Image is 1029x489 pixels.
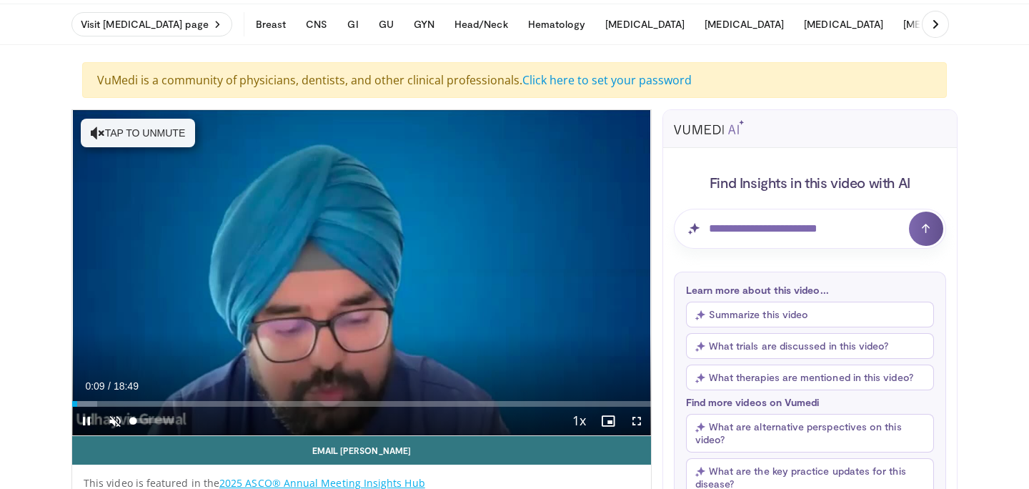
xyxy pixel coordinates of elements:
div: VuMedi is a community of physicians, dentists, and other clinical professionals. [82,62,947,98]
button: [MEDICAL_DATA] [795,10,892,39]
button: GYN [405,10,443,39]
button: [MEDICAL_DATA] [895,10,991,39]
video-js: Video Player [72,110,651,436]
button: Hematology [520,10,595,39]
div: Volume Level [133,418,174,423]
button: [MEDICAL_DATA] [696,10,792,39]
input: Question for AI [674,209,946,249]
button: Summarize this video [686,302,934,327]
p: Find more videos on Vumedi [686,396,934,408]
button: Head/Neck [446,10,517,39]
button: What therapies are mentioned in this video? [686,365,934,390]
h4: Find Insights in this video with AI [674,173,946,192]
p: Learn more about this video... [686,284,934,296]
button: What trials are discussed in this video? [686,333,934,359]
button: Fullscreen [622,407,651,435]
button: Enable picture-in-picture mode [594,407,622,435]
button: GI [339,10,367,39]
span: / [108,380,111,392]
button: Playback Rate [565,407,594,435]
button: CNS [297,10,336,39]
button: Tap to unmute [81,119,195,147]
div: Progress Bar [72,401,651,407]
button: Pause [72,407,101,435]
img: vumedi-ai-logo.svg [674,120,744,134]
button: What are alternative perspectives on this video? [686,414,934,453]
a: Email [PERSON_NAME] [72,436,651,465]
button: Breast [247,10,294,39]
button: Unmute [101,407,129,435]
span: 0:09 [85,380,104,392]
a: Visit [MEDICAL_DATA] page [71,12,232,36]
button: [MEDICAL_DATA] [597,10,693,39]
button: GU [370,10,402,39]
a: Click here to set your password [522,72,692,88]
span: 18:49 [114,380,139,392]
